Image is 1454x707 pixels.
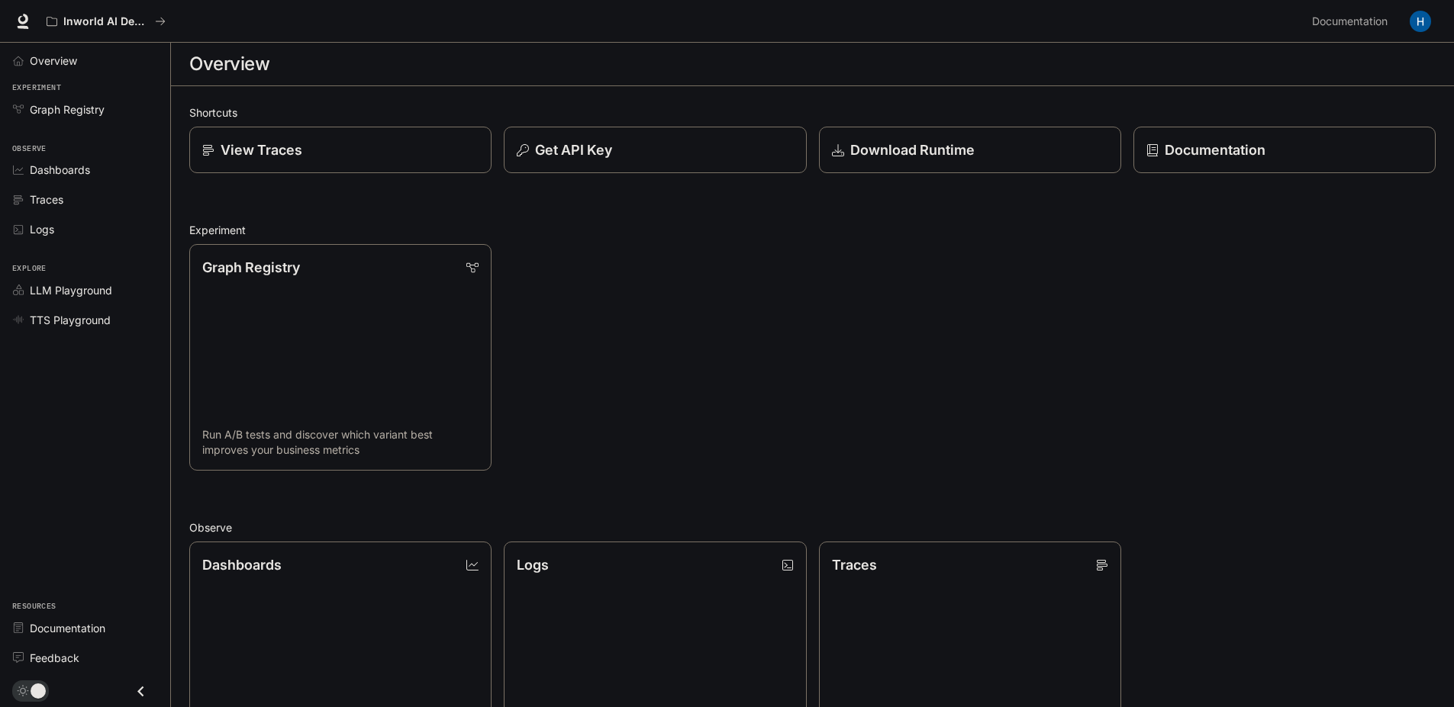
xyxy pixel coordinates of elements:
[819,127,1121,173] a: Download Runtime
[1133,127,1436,173] a: Documentation
[189,127,492,173] a: View Traces
[30,221,54,237] span: Logs
[221,140,302,160] p: View Traces
[189,104,1436,121] h2: Shortcuts
[40,6,172,37] button: All workspaces
[30,312,111,328] span: TTS Playground
[1165,140,1265,160] p: Documentation
[6,615,164,641] a: Documentation
[6,277,164,304] a: LLM Playground
[6,156,164,183] a: Dashboards
[189,244,492,471] a: Graph RegistryRun A/B tests and discover which variant best improves your business metrics
[850,140,975,160] p: Download Runtime
[30,101,105,117] span: Graph Registry
[189,519,1436,535] h2: Observe
[30,191,63,207] span: Traces
[1405,6,1436,37] button: User avatar
[189,222,1436,238] h2: Experiment
[6,644,164,671] a: Feedback
[30,282,112,298] span: LLM Playground
[189,49,269,79] h1: Overview
[30,162,90,178] span: Dashboards
[124,676,158,707] button: Close drawer
[6,47,164,74] a: Overview
[31,682,46,699] span: Dark mode toggle
[30,650,79,666] span: Feedback
[1410,11,1431,32] img: User avatar
[1306,6,1399,37] a: Documentation
[30,620,105,636] span: Documentation
[535,140,612,160] p: Get API Key
[6,96,164,123] a: Graph Registry
[832,554,877,575] p: Traces
[202,257,300,278] p: Graph Registry
[517,554,549,575] p: Logs
[202,427,479,458] p: Run A/B tests and discover which variant best improves your business metrics
[1312,12,1388,31] span: Documentation
[504,127,806,173] button: Get API Key
[6,186,164,213] a: Traces
[63,15,149,28] p: Inworld AI Demos
[6,307,164,333] a: TTS Playground
[6,216,164,243] a: Logs
[30,53,77,69] span: Overview
[202,554,282,575] p: Dashboards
